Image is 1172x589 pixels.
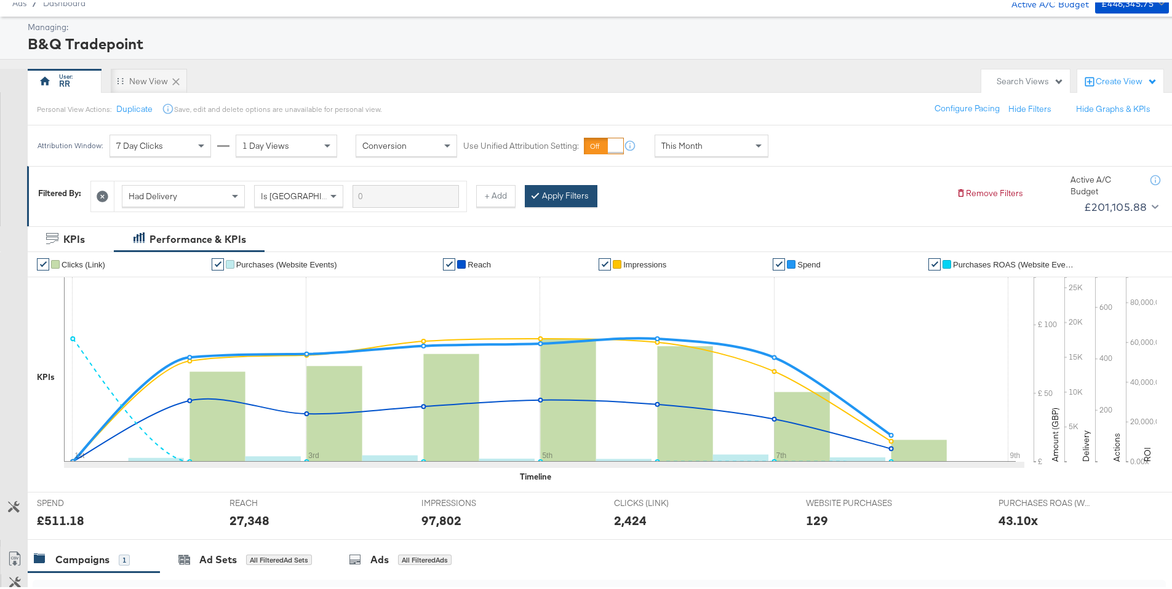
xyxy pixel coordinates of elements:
[119,552,130,563] div: 1
[59,76,70,87] div: RR
[212,256,224,268] a: ✔
[997,73,1064,85] div: Search Views
[117,75,124,82] div: Drag to reorder tab
[928,256,941,268] a: ✔
[999,509,1038,527] div: 43.10x
[956,185,1023,197] button: Remove Filters
[599,256,611,268] a: ✔
[174,102,381,112] div: Save, edit and delete options are unavailable for personal view.
[1084,196,1147,214] div: £201,105.88
[149,230,246,244] div: Performance & KPIs
[1079,195,1161,215] button: £201,105.88
[28,31,1166,52] div: B&Q Tradepoint
[38,185,81,197] div: Filtered By:
[525,183,597,205] button: Apply Filters
[614,495,706,507] span: CLICKS (LINK)
[62,258,105,267] span: Clicks (Link)
[37,102,111,112] div: Personal View Actions:
[116,138,163,149] span: 7 Day Clicks
[421,509,461,527] div: 97,802
[199,550,237,564] div: Ad Sets
[623,258,666,267] span: Impressions
[362,138,407,149] span: Conversion
[773,256,785,268] a: ✔
[1070,172,1138,194] div: Active A/C Budget
[129,73,168,85] div: New View
[1142,445,1153,459] text: ROI
[1080,428,1091,459] text: Delivery
[129,188,177,199] span: Had Delivery
[229,509,269,527] div: 27,348
[421,495,514,507] span: IMPRESSIONS
[353,183,459,205] input: Enter a search term
[37,495,129,507] span: SPEND
[468,258,491,267] span: Reach
[55,550,110,564] div: Campaigns
[1050,405,1061,459] text: Amount (GBP)
[246,552,312,563] div: All Filtered Ad Sets
[476,183,516,205] button: + Add
[242,138,289,149] span: 1 Day Views
[463,138,579,149] label: Use Unified Attribution Setting:
[953,258,1076,267] span: Purchases ROAS (Website Events)
[1008,101,1051,113] button: Hide Filters
[28,19,1166,31] div: Managing:
[797,258,821,267] span: Spend
[370,550,389,564] div: Ads
[229,495,322,507] span: REACH
[37,139,103,148] div: Attribution Window:
[37,369,55,381] div: KPIs
[261,188,355,199] span: Is [GEOGRAPHIC_DATA]
[1096,73,1157,85] div: Create View
[806,509,828,527] div: 129
[236,258,337,267] span: Purchases (Website Events)
[661,138,703,149] span: This Month
[443,256,455,268] a: ✔
[614,509,647,527] div: 2,424
[1076,101,1150,113] button: Hide Graphs & KPIs
[520,468,551,480] div: Timeline
[63,230,85,244] div: KPIs
[37,509,84,527] div: £511.18
[37,256,49,268] a: ✔
[999,495,1091,507] span: PURCHASES ROAS (WEBSITE EVENTS)
[806,495,898,507] span: WEBSITE PURCHASES
[116,101,153,113] button: Duplicate
[398,552,452,563] div: All Filtered Ads
[1111,430,1122,459] text: Actions
[926,95,1008,117] button: Configure Pacing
